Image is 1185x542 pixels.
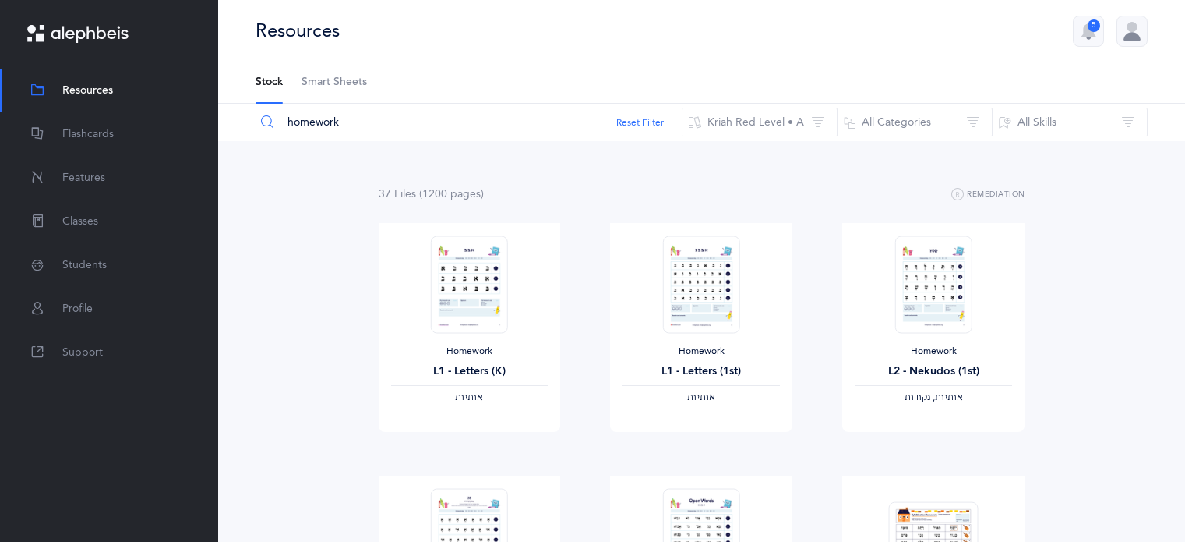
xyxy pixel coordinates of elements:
[62,170,105,186] span: Features
[622,363,780,380] div: L1 - Letters (1st)
[62,126,114,143] span: Flashcards
[62,301,93,317] span: Profile
[616,115,664,129] button: Reset Filter
[622,345,780,358] div: Homework
[391,345,548,358] div: Homework
[62,345,103,361] span: Support
[905,391,963,402] span: ‫אותיות, נקודות‬
[62,257,107,274] span: Students
[255,104,682,141] input: Search Resources
[837,104,993,141] button: All Categories
[256,18,340,44] div: Resources
[431,236,507,333] img: Homework_L1_Letters_R_EN_thumbnail_1731214661.png
[419,188,484,200] span: (1200 page )
[411,188,416,200] span: s
[302,75,367,90] span: Smart Sheets
[391,363,548,380] div: L1 - Letters (K)
[687,391,715,402] span: ‫אותיות‬
[62,83,113,99] span: Resources
[62,214,98,230] span: Classes
[1088,19,1100,32] div: 5
[992,104,1148,141] button: All Skills
[895,236,972,333] img: Homework_L2_Nekudos_R_EN_1_thumbnail_1731617499.png
[1073,16,1104,47] button: 5
[476,188,481,200] span: s
[663,236,739,333] img: Homework_L1_Letters_O_Red_EN_thumbnail_1731215195.png
[682,104,838,141] button: Kriah Red Level • A
[855,345,1012,358] div: Homework
[951,186,1025,204] button: Remediation
[855,363,1012,380] div: L2 - Nekudos (1st)
[1107,464,1166,523] iframe: Drift Widget Chat Controller
[379,188,416,200] span: 37 File
[455,391,483,402] span: ‫אותיות‬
